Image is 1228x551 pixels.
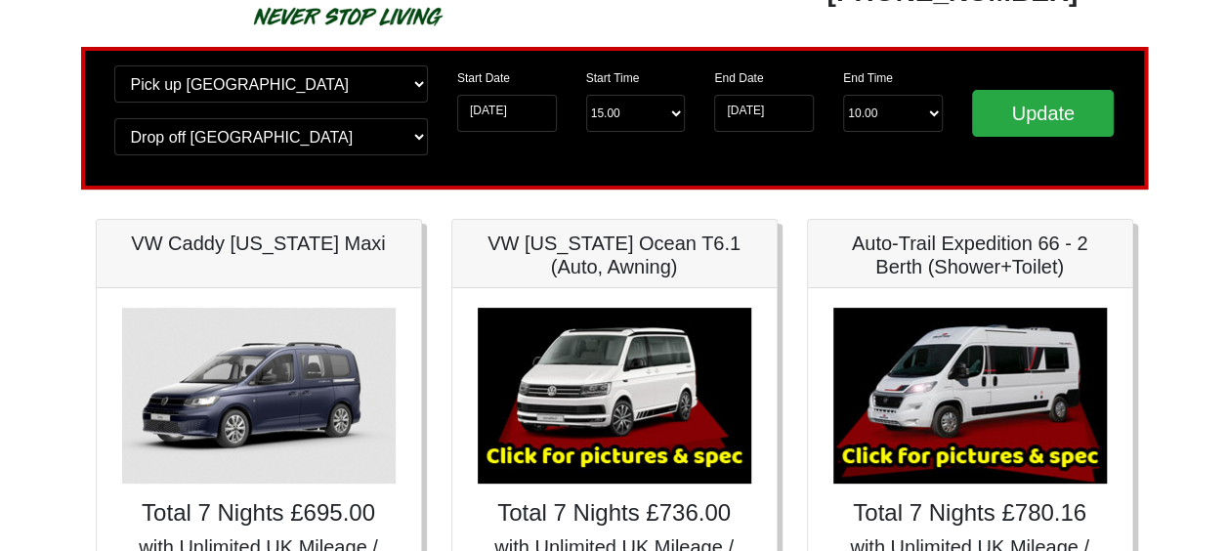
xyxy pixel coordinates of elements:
h4: Total 7 Nights £780.16 [827,499,1113,528]
label: End Date [714,69,763,87]
h4: Total 7 Nights £695.00 [116,499,402,528]
h5: Auto-Trail Expedition 66 - 2 Berth (Shower+Toilet) [827,232,1113,278]
h5: VW Caddy [US_STATE] Maxi [116,232,402,255]
label: Start Time [586,69,640,87]
label: End Time [843,69,893,87]
img: Auto-Trail Expedition 66 - 2 Berth (Shower+Toilet) [833,308,1107,484]
h5: VW [US_STATE] Ocean T6.1 (Auto, Awning) [472,232,757,278]
h4: Total 7 Nights £736.00 [472,499,757,528]
label: Start Date [457,69,510,87]
img: VW California Ocean T6.1 (Auto, Awning) [478,308,751,484]
input: Update [972,90,1115,137]
input: Start Date [457,95,557,132]
img: VW Caddy California Maxi [122,308,396,484]
input: Return Date [714,95,814,132]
